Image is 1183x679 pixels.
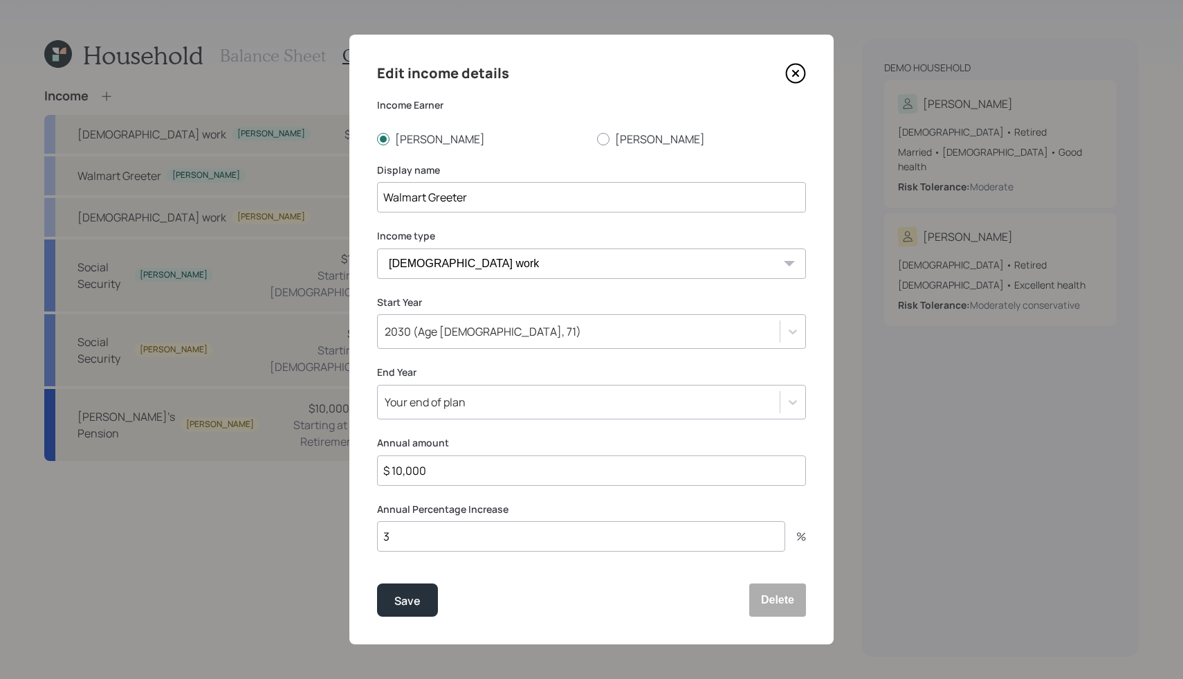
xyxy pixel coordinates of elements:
[377,436,806,450] label: Annual amount
[377,503,806,516] label: Annual Percentage Increase
[377,229,806,243] label: Income type
[394,592,421,610] div: Save
[377,98,806,112] label: Income Earner
[377,583,438,617] button: Save
[377,365,806,379] label: End Year
[377,62,509,84] h4: Edit income details
[749,583,806,617] button: Delete
[385,395,466,410] div: Your end of plan
[377,132,586,147] label: [PERSON_NAME]
[377,163,806,177] label: Display name
[597,132,806,147] label: [PERSON_NAME]
[377,296,806,309] label: Start Year
[385,324,581,339] div: 2030 (Age [DEMOGRAPHIC_DATA], 71)
[785,531,806,542] div: %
